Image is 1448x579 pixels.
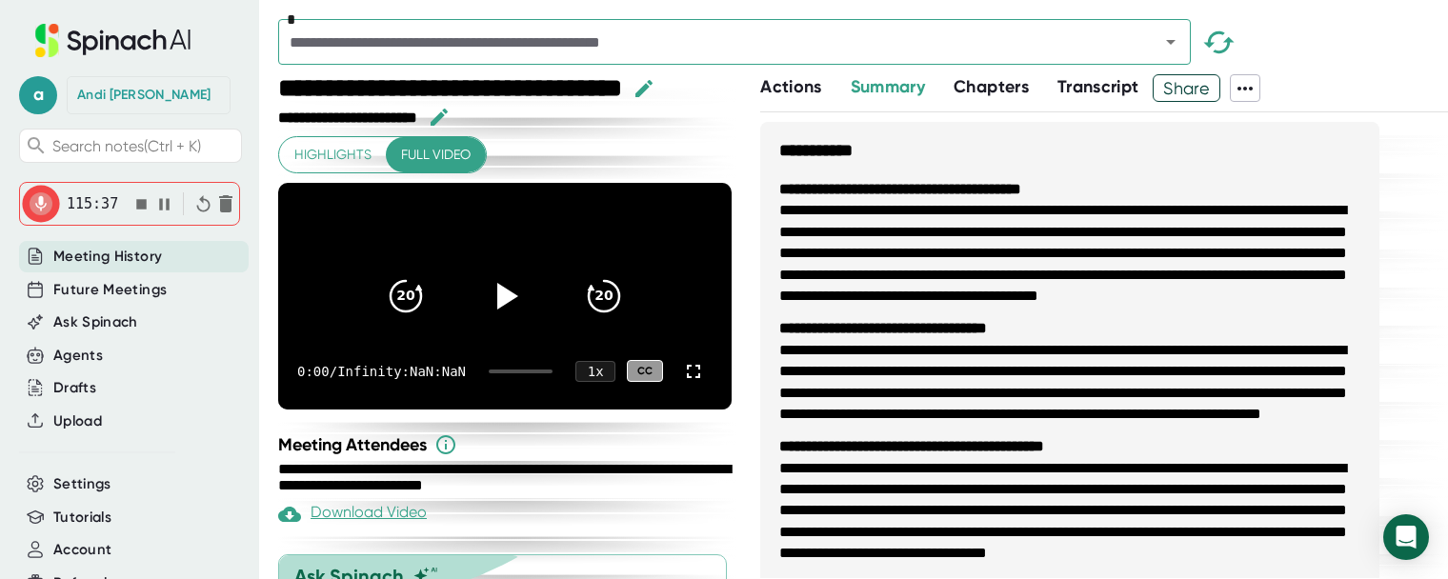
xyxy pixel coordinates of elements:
div: Open Intercom Messenger [1383,514,1429,560]
button: Open [1157,29,1184,55]
button: Transcript [1057,74,1139,100]
button: Drafts [53,377,96,399]
span: Search notes (Ctrl + K) [52,137,201,155]
div: CC [627,360,663,382]
button: Actions [760,74,821,100]
span: Full video [401,143,471,167]
button: Settings [53,473,111,495]
button: Tutorials [53,507,111,529]
button: Ask Spinach [53,311,138,333]
button: Highlights [279,137,387,172]
span: 115:37 [67,195,118,212]
button: Chapters [954,74,1029,100]
div: Download Video [278,503,427,526]
span: Summary [851,76,925,97]
div: Andi Limon [77,87,211,104]
button: Agents [53,345,103,367]
span: Chapters [954,76,1029,97]
span: Actions [760,76,821,97]
button: Share [1153,74,1220,102]
span: Share [1154,71,1219,105]
div: 0:00 / Infinity:NaN:NaN [297,364,466,379]
span: Highlights [294,143,372,167]
button: Meeting History [53,246,162,268]
button: Full video [386,137,486,172]
button: Upload [53,410,102,432]
button: Summary [851,74,925,100]
span: Transcript [1057,76,1139,97]
span: a [19,76,57,114]
button: Account [53,539,111,561]
button: Future Meetings [53,279,167,301]
div: Meeting Attendees [278,433,736,456]
div: 1 x [575,361,615,382]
